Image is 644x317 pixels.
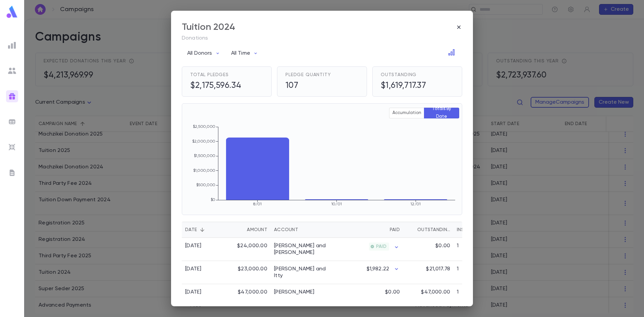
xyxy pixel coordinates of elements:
[182,21,235,33] div: Tuition 2024
[185,243,202,249] div: [DATE]
[403,222,453,238] div: Outstanding
[407,224,417,235] button: Sort
[227,284,271,301] div: $47,000.00
[226,47,264,60] button: All Time
[453,222,494,238] div: Installments
[271,222,338,238] div: Account
[385,289,400,296] p: $0.00
[196,183,215,187] tspan: $500,000
[182,47,226,60] button: All Donors
[381,72,417,77] span: Outstanding
[236,224,247,235] button: Sort
[381,81,426,91] h5: $1,619,717.37
[185,289,202,296] div: [DATE]
[274,243,334,256] a: [PERSON_NAME] and [PERSON_NAME]
[185,222,197,238] div: Date
[187,50,212,57] p: All Donors
[274,266,334,279] a: [PERSON_NAME] and Itty
[389,108,424,118] button: Accumulation
[8,169,16,177] img: letters_grey.7941b92b52307dd3b8a917253454ce1c.svg
[192,139,215,144] tspan: $2,000,000
[453,284,494,301] div: 1
[227,222,271,238] div: Amount
[197,224,208,235] button: Sort
[274,289,315,296] a: [PERSON_NAME]
[8,67,16,75] img: students_grey.60c7aba0da46da39d6d829b817ac14fc.svg
[426,266,450,272] p: $21,017.78
[194,154,215,158] tspan: $1,500,000
[457,222,480,238] div: Installments
[446,47,457,58] button: Open in Data Center
[182,35,462,42] p: Donations
[8,41,16,49] img: reports_grey.c525e4749d1bce6a11f5fe2a8de1b229.svg
[421,289,450,296] p: $47,000.00
[285,72,331,77] span: Pledge Quantity
[5,5,19,18] img: logo
[193,124,215,129] tspan: $2,500,000
[390,222,400,238] div: Paid
[8,92,16,100] img: campaigns_gradient.17ab1fa96dd0f67c2e976ce0b3818124.svg
[285,81,331,91] h5: 107
[182,222,227,238] div: Date
[453,261,494,284] div: 1
[367,266,389,272] p: $1,982.22
[247,222,267,238] div: Amount
[231,50,250,57] p: All Time
[453,238,494,261] div: 1
[227,238,271,261] div: $24,000.00
[379,224,390,235] button: Sort
[373,244,389,249] span: PAID
[424,108,459,118] button: Totals By Date
[331,202,342,206] tspan: 10/01
[338,222,403,238] div: Paid
[8,118,16,126] img: batches_grey.339ca447c9d9533ef1741baa751efc33.svg
[417,222,450,238] div: Outstanding
[8,143,16,151] img: imports_grey.530a8a0e642e233f2baf0ef88e8c9fcb.svg
[253,202,262,206] tspan: 8/01
[211,198,215,202] tspan: $0
[298,224,309,235] button: Sort
[190,72,229,77] span: Total Pledges
[193,168,215,173] tspan: $1,000,000
[190,81,241,91] h5: $2,175,596.34
[435,243,450,249] p: $0.00
[185,266,202,272] div: [DATE]
[227,261,271,284] div: $23,000.00
[274,222,298,238] div: Account
[411,202,421,206] tspan: 12/01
